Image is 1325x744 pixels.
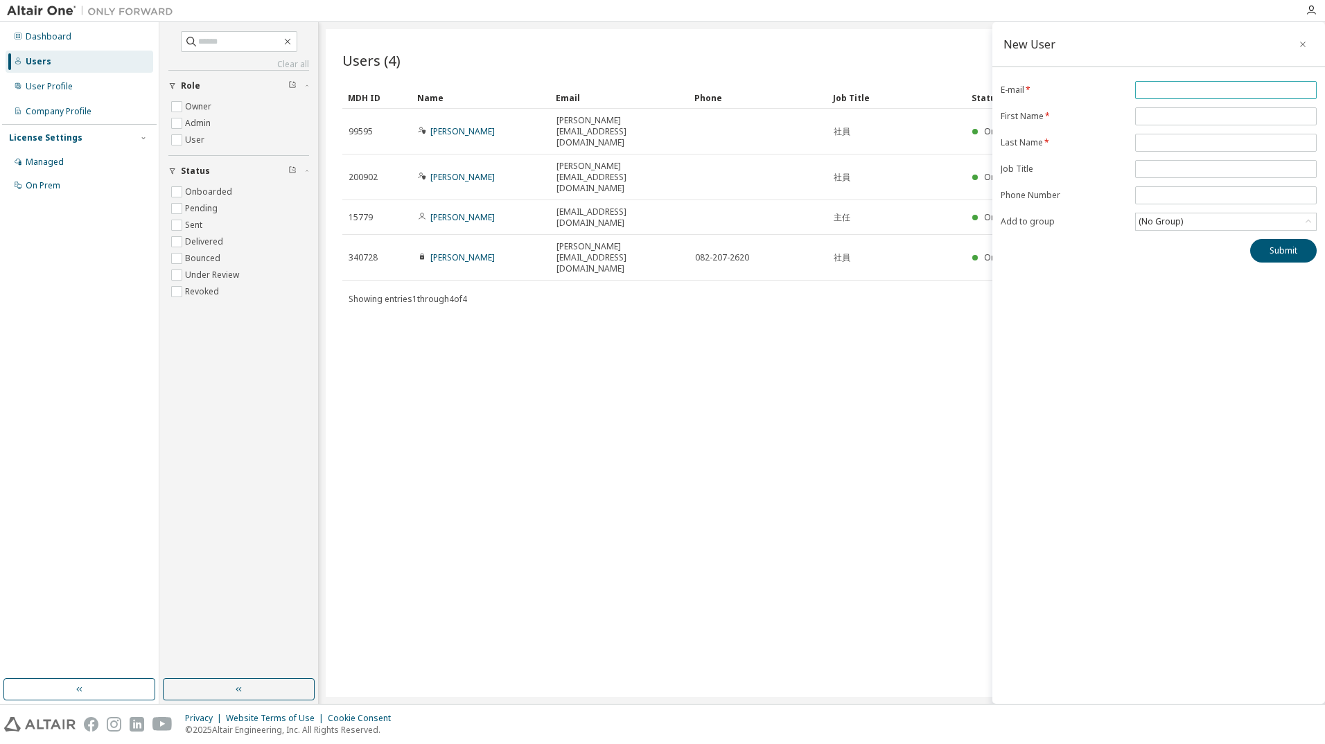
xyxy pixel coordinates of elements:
[130,717,144,732] img: linkedin.svg
[834,212,850,223] span: 主任
[1001,111,1127,122] label: First Name
[834,252,850,263] span: 社員
[342,51,401,70] span: Users (4)
[181,80,200,91] span: Role
[26,81,73,92] div: User Profile
[1001,190,1127,201] label: Phone Number
[185,233,226,250] label: Delivered
[4,717,76,732] img: altair_logo.svg
[556,241,683,274] span: [PERSON_NAME][EMAIL_ADDRESS][DOMAIN_NAME]
[185,200,220,217] label: Pending
[694,87,822,109] div: Phone
[833,87,960,109] div: Job Title
[430,211,495,223] a: [PERSON_NAME]
[417,87,545,109] div: Name
[556,161,683,194] span: [PERSON_NAME][EMAIL_ADDRESS][DOMAIN_NAME]
[984,211,1031,223] span: Onboarded
[185,283,222,300] label: Revoked
[152,717,173,732] img: youtube.svg
[84,717,98,732] img: facebook.svg
[107,717,121,732] img: instagram.svg
[181,166,210,177] span: Status
[328,713,399,724] div: Cookie Consent
[349,126,373,137] span: 99595
[984,251,1031,263] span: Onboarded
[349,212,373,223] span: 15779
[185,184,235,200] label: Onboarded
[430,125,495,137] a: [PERSON_NAME]
[556,87,683,109] div: Email
[26,157,64,168] div: Managed
[695,252,749,263] span: 082-207-2620
[1250,239,1317,263] button: Submit
[349,172,378,183] span: 200902
[1001,163,1127,175] label: Job Title
[984,125,1031,137] span: Onboarded
[834,172,850,183] span: 社員
[1003,39,1055,50] div: New User
[26,106,91,117] div: Company Profile
[26,180,60,191] div: On Prem
[185,98,214,115] label: Owner
[834,126,850,137] span: 社員
[168,156,309,186] button: Status
[185,115,213,132] label: Admin
[349,293,467,305] span: Showing entries 1 through 4 of 4
[349,252,378,263] span: 340728
[984,171,1031,183] span: Onboarded
[185,713,226,724] div: Privacy
[1137,214,1185,229] div: (No Group)
[185,217,205,233] label: Sent
[972,87,1229,109] div: Status
[185,250,223,267] label: Bounced
[9,132,82,143] div: License Settings
[185,132,207,148] label: User
[1001,216,1127,227] label: Add to group
[556,206,683,229] span: [EMAIL_ADDRESS][DOMAIN_NAME]
[430,171,495,183] a: [PERSON_NAME]
[1001,137,1127,148] label: Last Name
[26,56,51,67] div: Users
[348,87,406,109] div: MDH ID
[168,71,309,101] button: Role
[1001,85,1127,96] label: E-mail
[185,267,242,283] label: Under Review
[556,115,683,148] span: [PERSON_NAME][EMAIL_ADDRESS][DOMAIN_NAME]
[26,31,71,42] div: Dashboard
[430,251,495,263] a: [PERSON_NAME]
[226,713,328,724] div: Website Terms of Use
[168,59,309,70] a: Clear all
[288,166,297,177] span: Clear filter
[288,80,297,91] span: Clear filter
[185,724,399,736] p: © 2025 Altair Engineering, Inc. All Rights Reserved.
[1136,213,1316,230] div: (No Group)
[7,4,180,18] img: Altair One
